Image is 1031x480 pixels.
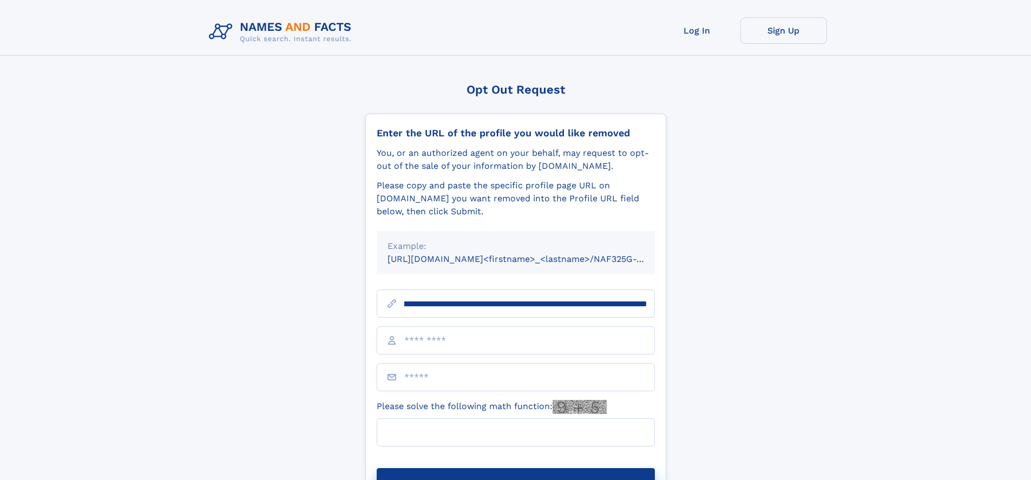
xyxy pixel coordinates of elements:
[654,17,740,44] a: Log In
[377,400,607,414] label: Please solve the following math function:
[365,83,666,96] div: Opt Out Request
[740,17,827,44] a: Sign Up
[388,254,675,264] small: [URL][DOMAIN_NAME]<firstname>_<lastname>/NAF325G-xxxxxxxx
[388,240,644,253] div: Example:
[377,179,655,218] div: Please copy and paste the specific profile page URL on [DOMAIN_NAME] you want removed into the Pr...
[377,147,655,173] div: You, or an authorized agent on your behalf, may request to opt-out of the sale of your informatio...
[377,127,655,139] div: Enter the URL of the profile you would like removed
[205,17,360,47] img: Logo Names and Facts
